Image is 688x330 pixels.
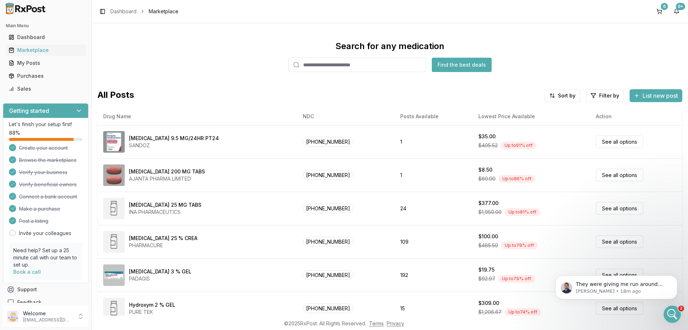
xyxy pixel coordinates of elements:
iframe: Intercom notifications message [545,260,688,311]
div: Up to 91 % off [501,142,536,149]
span: [PHONE_NUMBER] [303,303,353,313]
a: Book a call [13,269,41,275]
span: [PHONE_NUMBER] [303,137,353,147]
a: List new post [630,93,682,100]
a: Dashboard [6,31,86,44]
div: $19.75 [478,266,494,273]
img: Hydroxym 2 % GEL [103,298,125,319]
span: Make a purchase [19,205,60,212]
a: My Posts [6,57,86,70]
td: 109 [395,225,473,258]
div: [MEDICAL_DATA] 3 % GEL [129,268,191,275]
a: Invite your colleagues [19,230,71,237]
div: [MEDICAL_DATA] 9.5 MG/24HR PT24 [129,135,219,142]
button: Marketplace [3,44,89,56]
div: AJANTA PHARMA LIMITED [129,175,205,182]
button: 6 [654,6,665,17]
img: Diclofenac Sodium 3 % GEL [103,264,125,286]
button: Filter by [586,89,624,102]
span: Filter by [599,92,619,99]
div: $8.50 [478,166,492,173]
h3: Getting started [9,106,49,115]
span: $485.50 [478,242,498,249]
span: Create your account [19,144,68,152]
button: Sort by [545,89,580,102]
img: Rivastigmine 9.5 MG/24HR PT24 [103,131,125,153]
span: Connect a bank account [19,193,77,200]
span: $1,950.00 [478,209,502,216]
button: My Posts [3,57,89,69]
a: Terms [369,320,384,326]
span: [PHONE_NUMBER] [303,204,353,213]
div: Hydroxym 2 % GEL [129,301,175,309]
span: Verify beneficial owners [19,181,77,188]
div: Up to 81 % off [505,208,540,216]
td: 1 [395,158,473,192]
div: $100.00 [478,233,498,240]
button: Dashboard [3,32,89,43]
span: [PHONE_NUMBER] [303,237,353,247]
a: Dashboard [110,8,137,15]
button: Support [3,283,89,296]
div: [MEDICAL_DATA] 200 MG TABS [129,168,205,175]
span: [PHONE_NUMBER] [303,270,353,280]
span: $1,206.67 [478,309,502,316]
td: 192 [395,258,473,292]
p: Need help? Set up a 25 minute call with our team to set up. [13,247,78,268]
div: $309.00 [478,300,499,307]
div: 6 [661,3,668,10]
span: Verify your business [19,169,67,176]
th: Lowest Price Available [473,108,590,125]
nav: breadcrumb [110,8,178,15]
img: Methyl Salicylate 25 % CREA [103,231,125,253]
div: PURE TEK [129,309,175,316]
span: Marketplace [149,8,178,15]
div: [MEDICAL_DATA] 25 MG TABS [129,201,201,209]
span: 2 [678,306,684,311]
div: INA PHARMACEUTICS [129,209,201,216]
div: Marketplace [9,47,83,54]
th: Action [590,108,682,125]
th: NDC [297,108,394,125]
img: Diclofenac Potassium 25 MG TABS [103,198,125,219]
th: Drug Name [97,108,297,125]
p: Let's finish your setup first! [9,121,82,128]
span: $405.52 [478,142,498,149]
a: See all options [596,202,643,215]
span: $92.97 [478,275,495,282]
span: Feedback [17,299,42,306]
button: Feedback [3,296,89,309]
div: Sales [9,85,83,92]
span: Browse the marketplace [19,157,77,164]
div: SANDOZ [129,142,219,149]
img: User avatar [7,311,19,322]
a: Privacy [387,320,404,326]
div: Purchases [9,72,83,80]
div: PHARMACURE [129,242,197,249]
button: Purchases [3,70,89,82]
span: $60.00 [478,175,496,182]
span: 88 % [9,129,20,137]
iframe: Intercom live chat [664,306,681,323]
span: [PHONE_NUMBER] [303,170,353,180]
a: See all options [596,235,643,248]
div: PADAGIS [129,275,191,282]
td: 1 [395,125,473,158]
a: See all options [596,169,643,181]
div: $35.00 [478,133,496,140]
a: Marketplace [6,44,86,57]
button: Find the best deals [432,58,492,72]
img: Entacapone 200 MG TABS [103,164,125,186]
td: 24 [395,192,473,225]
td: 15 [395,292,473,325]
div: 9+ [676,3,685,10]
button: Sales [3,83,89,95]
div: Up to 79 % off [498,275,535,283]
button: List new post [630,89,682,102]
div: Up to 79 % off [501,241,538,249]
